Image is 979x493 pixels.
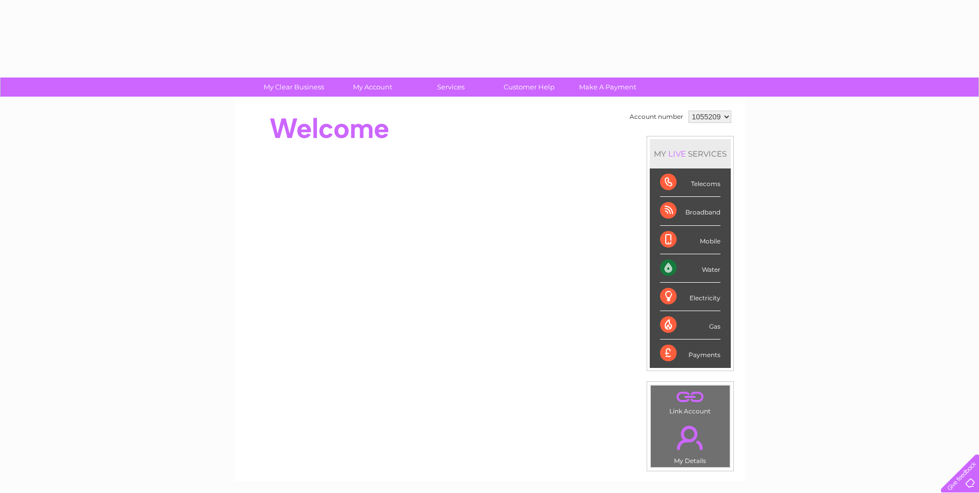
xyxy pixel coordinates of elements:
div: Mobile [660,226,720,254]
div: Water [660,254,720,283]
a: Customer Help [487,78,572,97]
div: Gas [660,311,720,340]
div: Electricity [660,283,720,311]
div: Telecoms [660,168,720,197]
div: Broadband [660,197,720,225]
a: . [653,420,727,456]
a: My Clear Business [251,78,336,97]
a: Services [408,78,493,97]
div: MY SERVICES [650,139,731,168]
a: . [653,388,727,406]
div: Payments [660,340,720,367]
a: My Account [330,78,415,97]
td: Account number [627,108,686,126]
div: LIVE [666,149,688,159]
a: Make A Payment [565,78,650,97]
td: My Details [650,417,730,468]
td: Link Account [650,385,730,418]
